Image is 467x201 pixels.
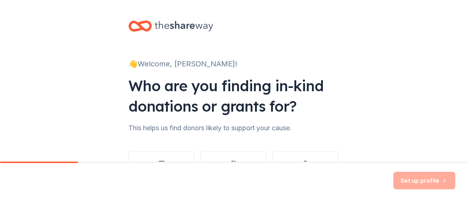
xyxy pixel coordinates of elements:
[200,151,266,186] button: Other group
[128,58,339,70] div: 👋 Welcome, [PERSON_NAME]!
[128,151,194,186] button: Nonprofit
[128,76,339,116] div: Who are you finding in-kind donations or grants for?
[128,122,339,134] div: This helps us find donors likely to support your cause.
[273,151,339,186] button: Individual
